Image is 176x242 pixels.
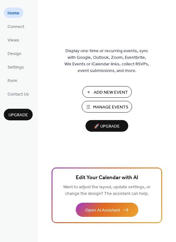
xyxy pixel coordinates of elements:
[8,91,29,98] span: Contact Us
[8,10,19,17] span: Home
[8,24,24,30] span: Connect
[4,48,25,58] a: Design
[4,21,28,31] a: Connect
[8,37,19,44] span: Views
[8,78,17,84] span: Form
[4,75,21,85] a: Form
[4,62,28,72] a: Settings
[76,173,138,182] span: Edit Your Calendar with AI
[4,109,33,120] button: Upgrade
[89,122,124,131] span: 🚀 Upgrade
[8,51,21,57] span: Design
[4,89,33,99] a: Contact Us
[93,104,128,111] span: Manage Events
[8,64,24,71] span: Settings
[4,8,23,18] a: Home
[82,101,132,113] button: Manage Events
[94,89,128,96] span: Add New Event
[64,48,149,74] span: Display one-time or recurring events, sync with Google, Outlook, Zoom, Eventbrite, Wix Events or ...
[85,120,128,132] button: 🚀 Upgrade
[8,112,28,118] span: Upgrade
[82,86,132,98] button: Add New Event
[85,207,120,214] span: Open AI Assistant
[76,203,138,217] button: Open AI Assistant
[4,35,23,45] a: Views
[63,183,151,198] span: Want to adjust the layout, update settings, or change the design? The assistant can help.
